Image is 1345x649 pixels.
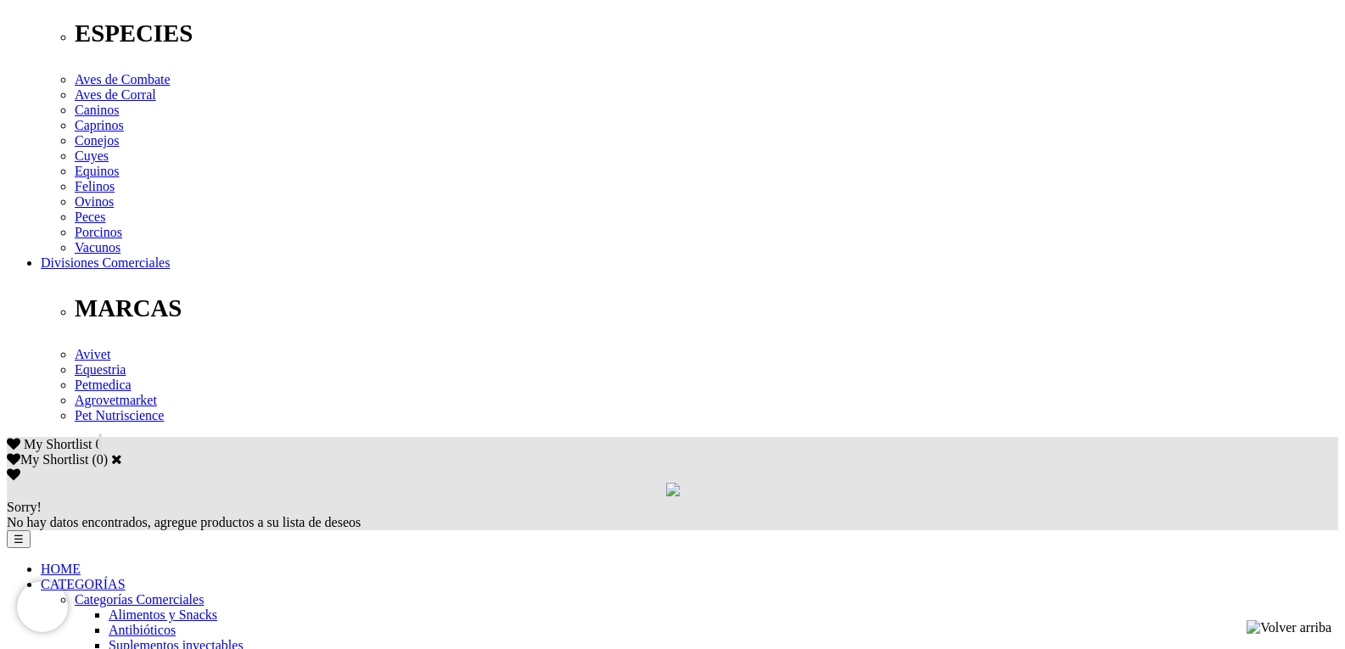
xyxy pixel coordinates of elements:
label: My Shortlist [7,452,88,467]
a: Peces [75,210,105,224]
span: Sorry! [7,500,42,514]
a: Aves de Corral [75,87,156,102]
a: Categorías Comerciales [75,592,204,607]
a: Cuyes [75,148,109,163]
iframe: Brevo live chat [17,581,68,632]
a: Pet Nutriscience [75,408,164,422]
label: 0 [97,452,104,467]
a: Vacunos [75,240,120,255]
a: Agrovetmarket [75,393,157,407]
a: Alimentos y Snacks [109,607,217,622]
a: Equestria [75,362,126,377]
a: Caprinos [75,118,124,132]
a: Aves de Combate [75,72,171,87]
a: Felinos [75,179,115,193]
a: HOME [41,562,81,576]
a: CATEGORÍAS [41,577,126,591]
button: ☰ [7,530,31,548]
img: loading.gif [666,483,680,496]
p: MARCAS [75,294,1338,322]
a: Antibióticos [109,623,176,637]
a: Avivet [75,347,110,361]
span: 0 [95,437,102,451]
a: Ovinos [75,194,114,209]
p: ESPECIES [75,20,1338,48]
a: Cerrar [111,452,122,466]
a: Divisiones Comerciales [41,255,170,270]
span: My Shortlist [24,437,92,451]
a: Conejos [75,133,119,148]
span: ( ) [92,452,108,467]
a: Equinos [75,164,119,178]
img: Volver arriba [1247,620,1331,635]
a: Petmedica [75,378,132,392]
a: Porcinos [75,225,122,239]
div: No hay datos encontrados, agregue productos a su lista de deseos [7,500,1338,530]
a: Caninos [75,103,119,117]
